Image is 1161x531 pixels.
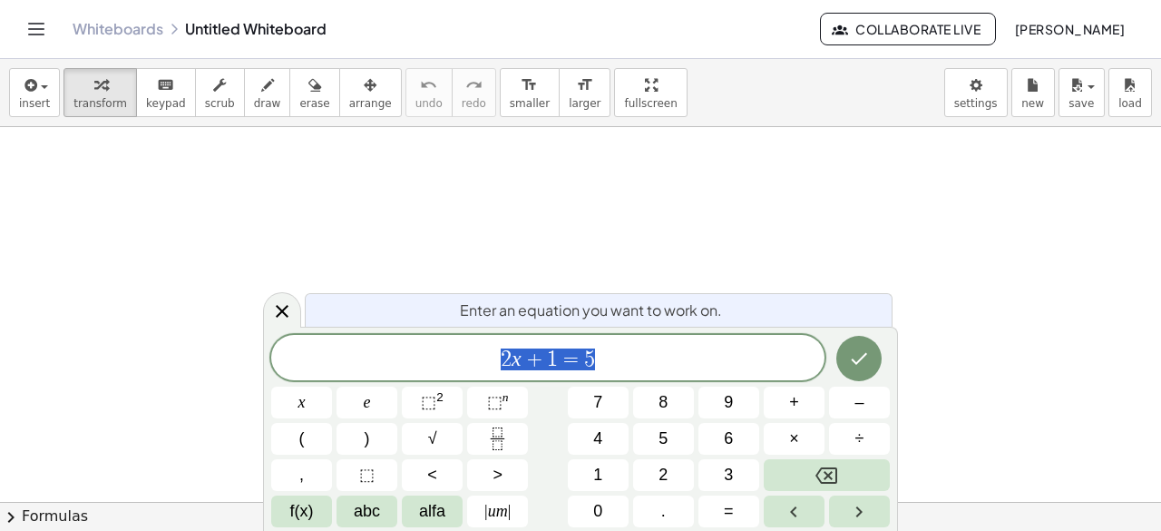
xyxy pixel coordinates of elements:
[512,347,522,370] var: x
[558,349,584,370] span: =
[829,423,890,455] button: Dividir
[402,459,463,491] button: Menor que
[22,15,51,44] button: Toggle navigation
[402,423,463,455] button: Raiz quadrada
[508,502,512,520] font: |
[593,429,602,447] font: 4
[157,74,174,96] i: keyboard
[467,423,528,455] button: Fração
[9,68,60,117] button: insert
[1011,68,1055,117] button: new
[467,387,528,418] button: Sobrescrito
[661,502,666,520] font: .
[73,20,163,38] a: Whiteboards
[290,502,314,520] font: f(x)
[568,496,629,527] button: 0
[568,423,629,455] button: 4
[1068,97,1094,110] span: save
[289,68,339,117] button: erase
[502,390,509,404] font: n
[659,429,668,447] font: 5
[467,496,528,527] button: Valor absoluto
[419,502,445,520] font: alfa
[337,387,397,418] button: e
[354,502,380,520] font: abc
[415,97,443,110] span: undo
[465,74,483,96] i: redo
[271,387,332,418] button: x
[624,97,677,110] span: fullscreen
[633,387,694,418] button: 8
[337,423,397,455] button: )
[271,496,332,527] button: Funções
[421,393,436,411] font: ⬚
[436,390,444,404] font: 2
[298,393,306,411] font: x
[484,502,488,520] font: |
[593,466,602,484] font: 1
[19,97,50,110] span: insert
[698,496,759,527] button: É igual a
[569,97,600,110] span: larger
[659,466,668,484] font: 2
[146,97,186,110] span: keypad
[1021,97,1044,110] span: new
[633,423,694,455] button: 5
[521,74,538,96] i: format_size
[364,393,371,411] font: e
[244,68,291,117] button: draw
[836,336,882,381] button: Feito
[820,13,996,45] button: Collaborate Live
[501,349,512,370] span: 2
[467,459,528,491] button: Maior que
[954,97,998,110] span: settings
[593,393,602,411] font: 7
[299,466,304,484] font: ,
[547,349,558,370] span: 1
[73,97,127,110] span: transform
[698,459,759,491] button: 3
[63,68,137,117] button: transform
[698,423,759,455] button: 6
[420,74,437,96] i: undo
[698,387,759,418] button: 9
[614,68,687,117] button: fullscreen
[487,393,502,411] font: ⬚
[271,459,332,491] button: ,
[576,74,593,96] i: format_size
[855,429,864,447] font: ÷
[365,429,370,447] font: )
[593,502,602,520] font: 0
[195,68,245,117] button: scrub
[299,97,329,110] span: erase
[522,349,548,370] span: +
[428,429,437,447] font: √
[1118,97,1142,110] span: load
[764,423,824,455] button: Tempos
[724,393,733,411] font: 9
[724,466,733,484] font: 3
[829,496,890,527] button: Seta para a direita
[764,459,890,491] button: Backspace
[724,502,734,520] font: =
[764,496,824,527] button: Seta para a esquerda
[659,393,668,411] font: 8
[789,429,799,447] font: ×
[789,393,799,411] font: +
[1059,68,1105,117] button: save
[829,387,890,418] button: Menos
[452,68,496,117] button: redoredo
[349,97,392,110] span: arrange
[493,466,502,484] font: >
[337,459,397,491] button: Espaço reservado
[835,21,981,37] span: Collaborate Live
[568,459,629,491] button: 1
[1108,68,1152,117] button: load
[510,97,550,110] span: smaller
[359,466,375,484] font: ⬚
[1014,21,1125,37] span: [PERSON_NAME]
[500,68,560,117] button: format_sizesmaller
[339,68,402,117] button: arrange
[854,393,863,411] font: –
[427,466,437,484] font: <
